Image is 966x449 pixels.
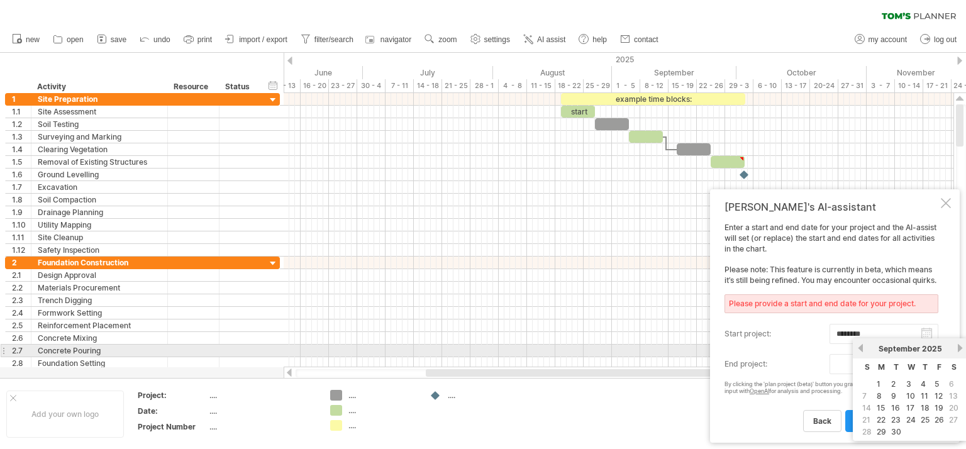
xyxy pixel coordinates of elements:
a: log out [917,31,960,48]
div: 1.6 [12,169,31,180]
div: 27 - 31 [838,79,867,92]
div: September 2025 [612,66,736,79]
div: 28 - 1 [470,79,499,92]
span: 13 [948,390,959,402]
div: Design Approval [38,269,161,281]
a: AI assist [520,31,569,48]
div: Foundation Construction [38,257,161,269]
div: Ground Levelling [38,169,161,180]
div: 1.12 [12,244,31,256]
span: print [197,35,212,44]
div: example time blocks: [561,93,745,105]
a: next [955,343,965,353]
div: August 2025 [493,66,612,79]
span: save [111,35,126,44]
div: 2.1 [12,269,31,281]
div: Add your own logo [6,391,124,438]
div: Site Preparation [38,93,161,105]
span: Tuesday [894,362,899,372]
div: 11 - 15 [527,79,555,92]
span: settings [484,35,510,44]
div: Formwork Setting [38,307,161,319]
span: 6 [948,378,955,390]
a: filter/search [297,31,357,48]
div: 25 - 29 [584,79,612,92]
div: 1 - 5 [612,79,640,92]
div: 1.4 [12,143,31,155]
span: Friday [937,362,941,372]
span: my account [869,35,907,44]
div: 22 - 26 [697,79,725,92]
a: 8 [875,390,883,402]
div: .... [448,390,516,401]
a: save [94,31,130,48]
label: end project: [724,354,830,374]
td: this is a weekend day [860,414,874,425]
div: 2.4 [12,307,31,319]
div: 14 - 18 [414,79,442,92]
label: start project: [724,324,830,344]
span: 7 [861,390,868,402]
span: Thursday [923,362,928,372]
a: contact [617,31,662,48]
div: 18 - 22 [555,79,584,92]
a: 17 [905,402,916,414]
a: navigator [364,31,415,48]
a: OpenAI [750,387,769,394]
a: 10 [905,390,916,402]
span: new [26,35,40,44]
div: Concrete Mixing [38,332,161,344]
div: Excavation [38,181,161,193]
span: open [67,35,84,44]
div: Safety Inspection [38,244,161,256]
div: 2.2 [12,282,31,294]
div: 1.3 [12,131,31,143]
div: .... [209,421,315,432]
div: Status [225,80,253,93]
div: Removal of Existing Structures [38,156,161,168]
div: Resource [174,80,212,93]
div: By clicking the 'plan project (beta)' button you grant us permission to share your input with for... [724,381,938,395]
span: September [879,344,920,353]
a: 3 [905,378,913,390]
a: 24 [905,414,917,426]
a: 2 [890,378,897,390]
div: 2.5 [12,319,31,331]
a: print [180,31,216,48]
div: [PERSON_NAME]'s AI-assistant [724,201,938,213]
span: 20 [948,402,960,414]
span: 2025 [922,344,942,353]
a: 25 [919,414,931,426]
div: Site Assessment [38,106,161,118]
span: 28 [861,426,873,438]
div: 1.8 [12,194,31,206]
div: .... [348,420,417,431]
a: previous [856,343,865,353]
a: 12 [933,390,944,402]
div: October 2025 [736,66,867,79]
td: this is a weekend day [947,402,960,413]
a: 9 [890,390,897,402]
div: 2.8 [12,357,31,369]
div: Utility Mapping [38,219,161,231]
div: 13 - 17 [782,79,810,92]
div: .... [348,390,417,401]
div: 16 - 20 [301,79,329,92]
div: 2.7 [12,345,31,357]
a: help [575,31,611,48]
a: open [50,31,87,48]
div: Date: [138,406,207,416]
div: 1.9 [12,206,31,218]
a: 4 [919,378,927,390]
div: Project Number [138,421,207,432]
span: filter/search [314,35,353,44]
div: 1.7 [12,181,31,193]
div: Soil Testing [38,118,161,130]
a: zoom [421,31,460,48]
td: this is a weekend day [860,391,874,401]
div: start [561,106,595,118]
div: 1.11 [12,231,31,243]
div: 1.1 [12,106,31,118]
span: import / export [239,35,287,44]
span: Saturday [952,362,957,372]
